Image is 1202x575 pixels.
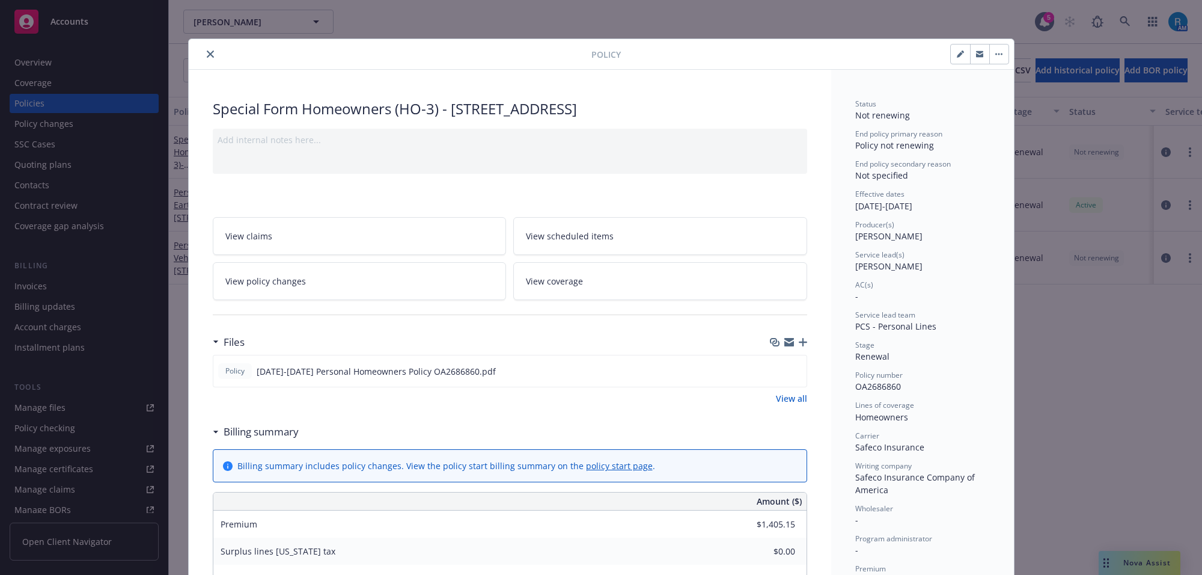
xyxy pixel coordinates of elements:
[855,472,977,496] span: Safeco Insurance Company of America
[855,310,915,320] span: Service lead team
[513,262,807,300] a: View coverage
[213,217,507,255] a: View claims
[855,544,858,556] span: -
[757,495,802,508] span: Amount ($)
[213,334,245,350] div: Files
[225,230,272,242] span: View claims
[257,365,496,378] span: [DATE]-[DATE] Personal Homeowners Policy OA2686860.pdf
[224,424,299,440] h3: Billing summary
[855,140,934,151] span: Policy not renewing
[855,129,942,139] span: End policy primary reason
[218,134,802,146] div: Add internal notes here...
[855,514,858,526] span: -
[591,48,621,61] span: Policy
[237,460,655,472] div: Billing summary includes policy changes. View the policy start billing summary on the .
[855,170,908,181] span: Not specified
[855,189,990,212] div: [DATE] - [DATE]
[855,159,951,169] span: End policy secondary reason
[855,340,874,350] span: Stage
[855,503,893,514] span: Wholesaler
[213,262,507,300] a: View policy changes
[855,411,990,423] div: Homeowners
[855,109,910,121] span: Not renewing
[791,365,802,378] button: preview file
[513,217,807,255] a: View scheduled items
[855,99,876,109] span: Status
[526,275,583,287] span: View coverage
[224,334,245,350] h3: Files
[855,381,901,392] span: OA2686860
[772,365,781,378] button: download file
[855,230,923,242] span: [PERSON_NAME]
[855,321,936,332] span: PCS - Personal Lines
[225,275,306,287] span: View policy changes
[855,291,858,302] span: -
[855,400,914,410] span: Lines of coverage
[855,431,879,441] span: Carrier
[526,230,614,242] span: View scheduled items
[855,189,905,199] span: Effective dates
[724,515,802,533] input: 0.00
[855,220,894,230] span: Producer(s)
[855,370,903,380] span: Policy number
[221,546,335,557] span: Surplus lines [US_STATE] tax
[213,99,807,119] div: Special Form Homeowners (HO-3) - [STREET_ADDRESS]
[776,392,807,405] a: View all
[855,351,889,362] span: Renewal
[855,441,924,453] span: Safeco Insurance
[855,461,912,471] span: Writing company
[724,543,802,561] input: 0.00
[223,366,247,377] span: Policy
[855,533,932,544] span: Program administrator
[203,47,218,61] button: close
[855,250,905,260] span: Service lead(s)
[855,564,886,574] span: Premium
[213,424,299,440] div: Billing summary
[221,518,257,530] span: Premium
[855,260,923,272] span: [PERSON_NAME]
[855,280,873,290] span: AC(s)
[586,460,653,472] a: policy start page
